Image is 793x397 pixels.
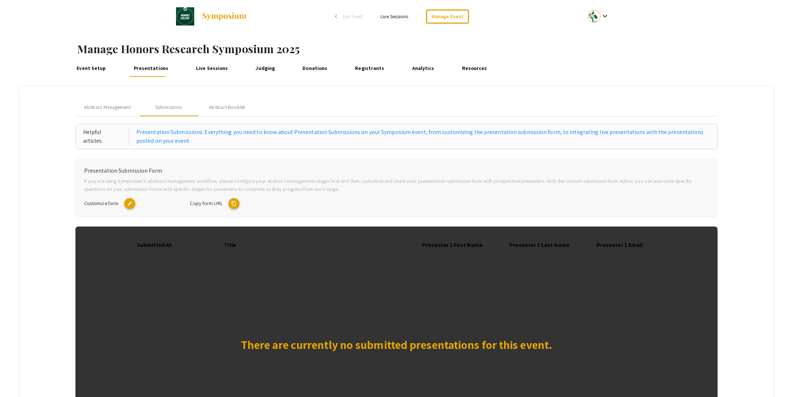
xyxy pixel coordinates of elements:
[601,12,609,20] mat-icon: Expand account dropdown
[580,8,617,24] button: Expand account dropdown
[301,59,329,77] a: Donations
[353,59,386,77] a: Registrants
[75,59,108,77] a: Event Setup
[194,59,230,77] a: Live Sessions
[335,14,339,19] div: arrow_back_ios
[176,7,247,25] a: Honors Research Symposium 2025
[410,59,436,77] a: Analytics
[241,336,552,353] div: There are currently no submitted presentations for this event.
[176,7,194,25] img: Honors Research Symposium 2025
[5,364,31,392] iframe: Chat
[380,13,408,20] a: Live Sessions
[84,177,709,193] p: If you are using Symposium’s abstract management workflow, please configure your abstract managem...
[209,103,245,111] div: Abstract Booklet
[136,128,710,145] a: Presentation Submissions: Everything you need to know about Presentation Submissions on your Symp...
[84,103,131,111] span: Abstract Management
[124,198,135,209] mat-icon: customize submission form
[77,42,793,55] h1: Manage Honors Research Symposium 2025
[202,12,247,21] img: Symposium by ForagerOne
[155,103,182,111] div: Submissions
[121,199,135,206] a: customize submission form
[83,128,129,145] div: Helpful articles
[190,199,222,206] span: Copy form URL
[426,9,469,24] a: Manage Event
[228,198,239,209] mat-icon: copy URL
[460,59,489,77] a: Resources
[254,59,277,77] a: Judging
[84,167,709,174] h6: Presentation Submission Form
[84,199,118,206] span: Customize form
[132,59,170,77] a: Presentations
[343,13,363,20] span: Exit Event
